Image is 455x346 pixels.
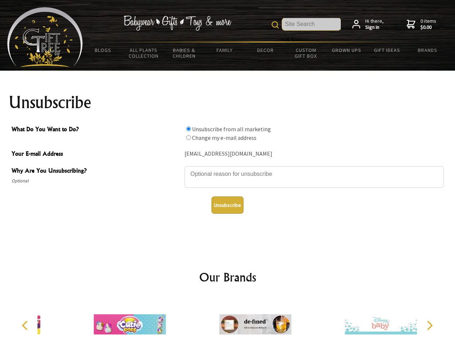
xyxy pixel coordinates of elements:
a: Hi there,Sign in [352,18,384,31]
a: Gift Ideas [367,43,407,58]
img: product search [272,21,279,28]
a: Decor [245,43,286,58]
a: Custom Gift Box [286,43,326,63]
span: 0 items [420,18,436,31]
a: 0 items$0.00 [407,18,436,31]
button: Unsubscribe [211,196,244,214]
button: Next [421,318,437,333]
label: Change my e-mail address [192,134,257,141]
h1: Unsubscribe [9,94,447,111]
a: Family [205,43,245,58]
input: What Do You Want to Do? [186,127,191,131]
label: Unsubscribe from all marketing [192,125,271,133]
a: BLOGS [83,43,124,58]
input: Site Search [282,18,341,30]
strong: Sign in [365,24,384,31]
input: What Do You Want to Do? [186,135,191,140]
img: Babyware - Gifts - Toys and more... [7,7,83,67]
img: Babywear - Gifts - Toys & more [123,15,231,31]
h2: Our Brands [14,269,441,286]
strong: $0.00 [420,24,436,31]
a: Babies & Children [164,43,205,63]
a: All Plants Collection [124,43,164,63]
span: Optional [12,177,181,185]
a: Brands [407,43,448,58]
a: Grown Ups [326,43,367,58]
span: Your E-mail Address [12,149,181,160]
div: [EMAIL_ADDRESS][DOMAIN_NAME] [184,148,444,160]
button: Previous [18,318,34,333]
textarea: Why Are You Unsubscribing? [184,166,444,188]
span: What Do You Want to Do? [12,125,181,135]
span: Why Are You Unsubscribing? [12,166,181,177]
span: Hi there, [365,18,384,31]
